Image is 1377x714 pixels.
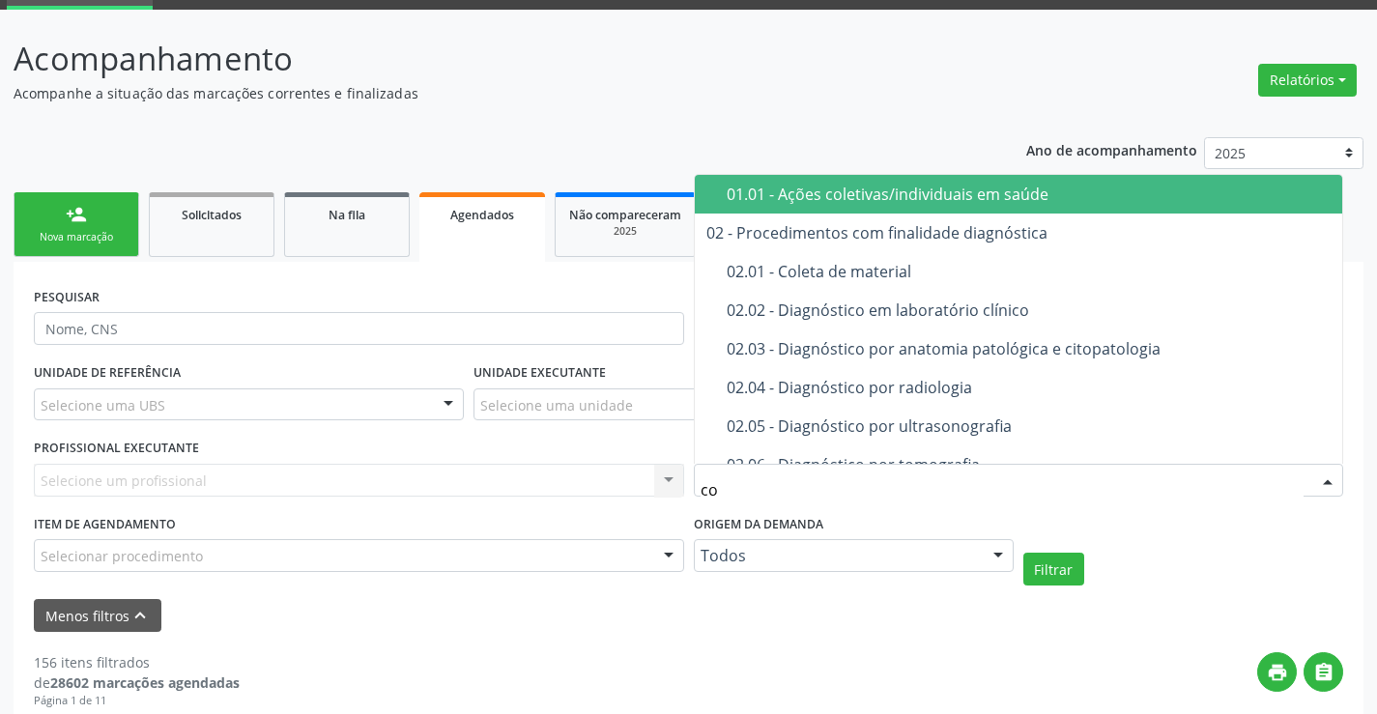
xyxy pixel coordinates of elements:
[1026,137,1197,161] p: Ano de acompanhamento
[41,546,203,566] span: Selecionar procedimento
[50,673,240,692] strong: 28602 marcações agendadas
[1257,652,1297,692] button: print
[34,358,181,388] label: UNIDADE DE REFERÊNCIA
[182,207,242,223] span: Solicitados
[569,224,681,239] div: 2025
[28,230,125,244] div: Nova marcação
[34,599,161,633] button: Menos filtroskeyboard_arrow_up
[1023,553,1084,585] button: Filtrar
[34,693,240,709] div: Página 1 de 11
[1313,662,1334,683] i: 
[129,605,151,626] i: keyboard_arrow_up
[450,207,514,223] span: Agendados
[34,434,199,464] label: PROFISSIONAL EXECUTANTE
[1267,662,1288,683] i: print
[14,35,959,83] p: Acompanhamento
[34,510,176,540] label: Item de agendamento
[701,471,1305,509] input: Selecione um grupo ou subgrupo
[66,204,87,225] div: person_add
[329,207,365,223] span: Na fila
[1258,64,1357,97] button: Relatórios
[41,395,165,415] span: Selecione uma UBS
[694,510,823,540] label: Origem da demanda
[701,546,974,565] span: Todos
[14,83,959,103] p: Acompanhe a situação das marcações correntes e finalizadas
[34,652,240,672] div: 156 itens filtrados
[34,672,240,693] div: de
[480,395,633,415] span: Selecione uma unidade
[34,282,100,312] label: PESQUISAR
[34,312,684,345] input: Nome, CNS
[1304,652,1343,692] button: 
[473,358,606,388] label: UNIDADE EXECUTANTE
[569,207,681,223] span: Não compareceram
